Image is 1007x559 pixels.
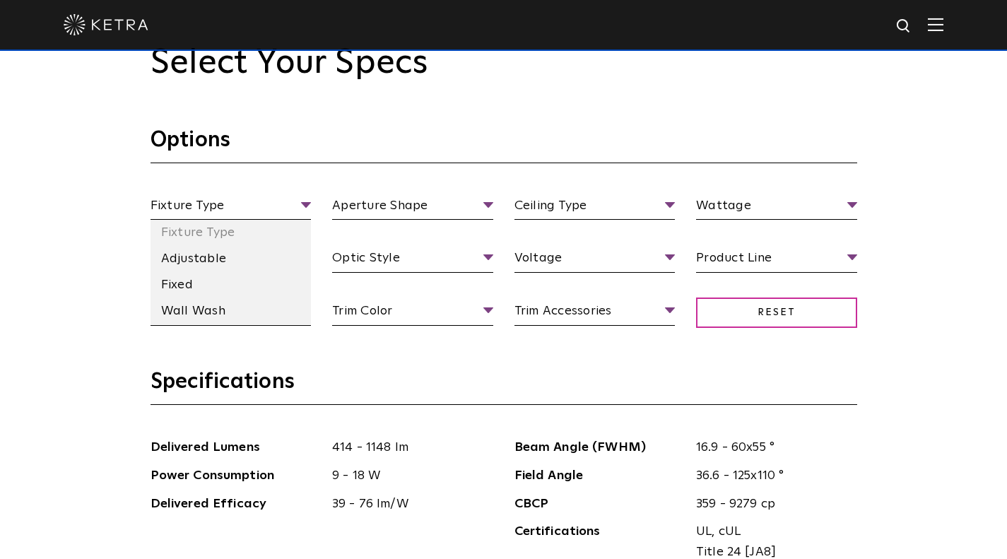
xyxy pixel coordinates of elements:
[696,298,857,328] span: Reset
[696,196,857,220] span: Wattage
[514,301,676,326] span: Trim Accessories
[332,248,493,273] span: Optic Style
[151,368,857,405] h3: Specifications
[685,494,857,514] span: 359 - 9279 cp
[332,196,493,220] span: Aperture Shape
[332,301,493,326] span: Trim Color
[514,494,686,514] span: CBCP
[514,437,686,458] span: Beam Angle (FWHM)
[322,494,493,514] span: 39 - 76 lm/W
[151,43,857,84] h2: Select Your Specs
[151,437,322,458] span: Delivered Lumens
[64,14,148,35] img: ketra-logo-2019-white
[151,272,312,298] li: Fixed
[514,248,676,273] span: Voltage
[151,298,312,324] li: Wall Wash
[685,437,857,458] span: 16.9 - 60x55 °
[151,220,312,246] li: Fixture Type
[685,466,857,486] span: 36.6 - 125x110 °
[151,126,857,163] h3: Options
[696,248,857,273] span: Product Line
[928,18,943,31] img: Hamburger%20Nav.svg
[696,522,847,542] span: UL, cUL
[895,18,913,35] img: search icon
[151,466,322,486] span: Power Consumption
[514,466,686,486] span: Field Angle
[151,196,312,220] span: Fixture Type
[151,494,322,514] span: Delivered Efficacy
[514,196,676,220] span: Ceiling Type
[322,466,493,486] span: 9 - 18 W
[151,246,312,272] li: Adjustable
[322,437,493,458] span: 414 - 1148 lm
